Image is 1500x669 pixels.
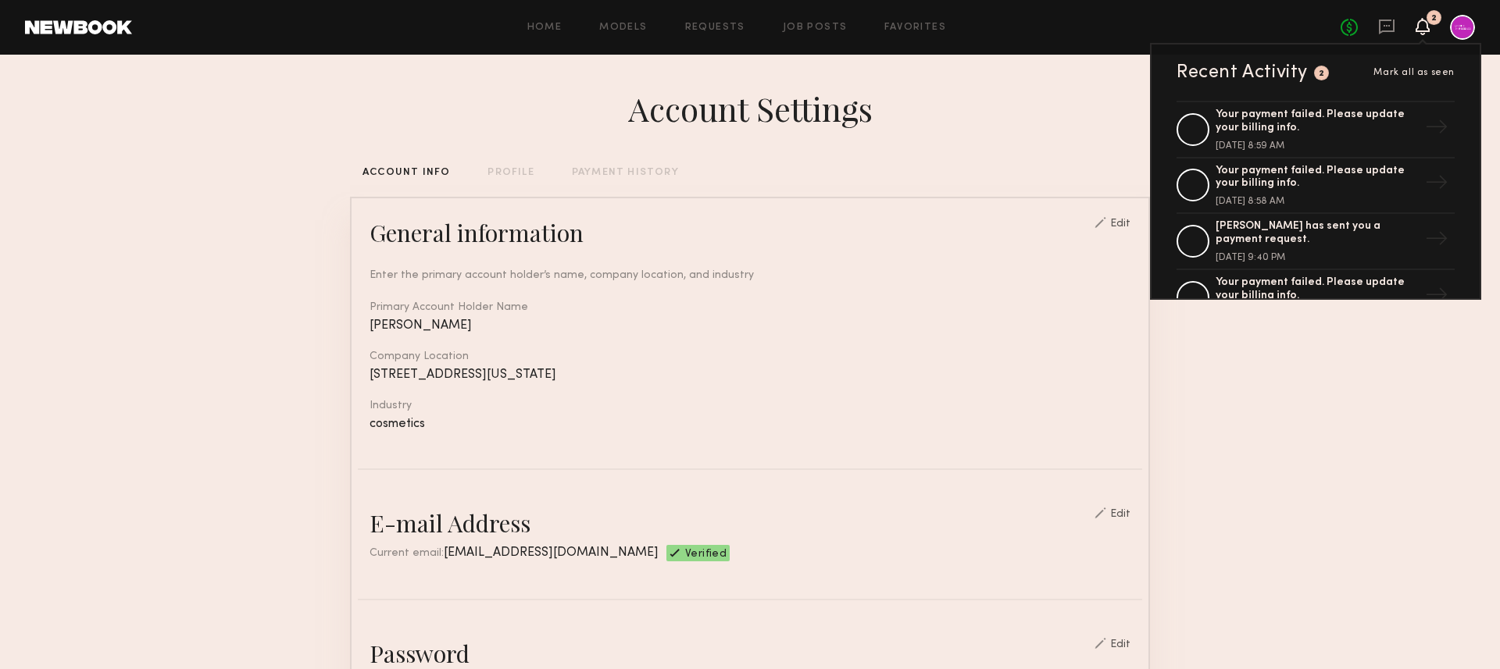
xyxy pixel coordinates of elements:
div: ACCOUNT INFO [362,168,450,178]
a: Requests [685,23,745,33]
div: → [1419,165,1455,205]
div: General information [370,217,584,248]
a: [PERSON_NAME] has sent you a payment request.[DATE] 9:40 PM→ [1177,214,1455,270]
div: → [1419,277,1455,318]
div: Recent Activity [1177,63,1308,82]
div: → [1419,221,1455,262]
div: PROFILE [487,168,534,178]
div: 2 [1431,14,1437,23]
div: cosmetics [370,418,1130,431]
div: [DATE] 8:58 AM [1216,197,1419,206]
div: Your payment failed. Please update your billing info. [1216,109,1419,135]
div: Edit [1110,639,1130,650]
a: Models [599,23,647,33]
div: [DATE] 8:59 AM [1216,141,1419,151]
div: [PERSON_NAME] has sent you a payment request. [1216,220,1419,247]
div: Current email: [370,545,659,561]
a: Favorites [884,23,946,33]
div: Account Settings [628,87,873,130]
div: Your payment failed. Please update your billing info. [1216,165,1419,191]
div: Company Location [370,351,1130,362]
span: [EMAIL_ADDRESS][DOMAIN_NAME] [444,546,659,559]
div: [DATE] 9:40 PM [1216,253,1419,262]
div: Edit [1110,509,1130,520]
div: PAYMENT HISTORY [572,168,679,178]
a: Job Posts [783,23,848,33]
a: Your payment failed. Please update your billing info.[DATE] 8:58 AM→ [1177,158,1455,215]
div: Enter the primary account holder’s name, company location, and industry [370,267,1130,283]
div: Password [370,638,470,669]
a: Your payment failed. Please update your billing info.→ [1177,270,1455,326]
a: Home [527,23,562,33]
span: Mark all as seen [1373,68,1455,77]
div: Your payment failed. Please update your billing info. [1216,276,1419,303]
div: → [1419,109,1455,150]
div: Edit [1110,219,1130,230]
div: [STREET_ADDRESS][US_STATE] [370,368,1130,382]
div: 2 [1319,69,1325,78]
div: Industry [370,400,1130,411]
div: [PERSON_NAME] [370,319,1130,333]
div: Primary Account Holder Name [370,302,1130,313]
a: Your payment failed. Please update your billing info.[DATE] 8:59 AM→ [1177,101,1455,158]
div: E-mail Address [370,507,530,539]
span: Verified [685,549,727,561]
